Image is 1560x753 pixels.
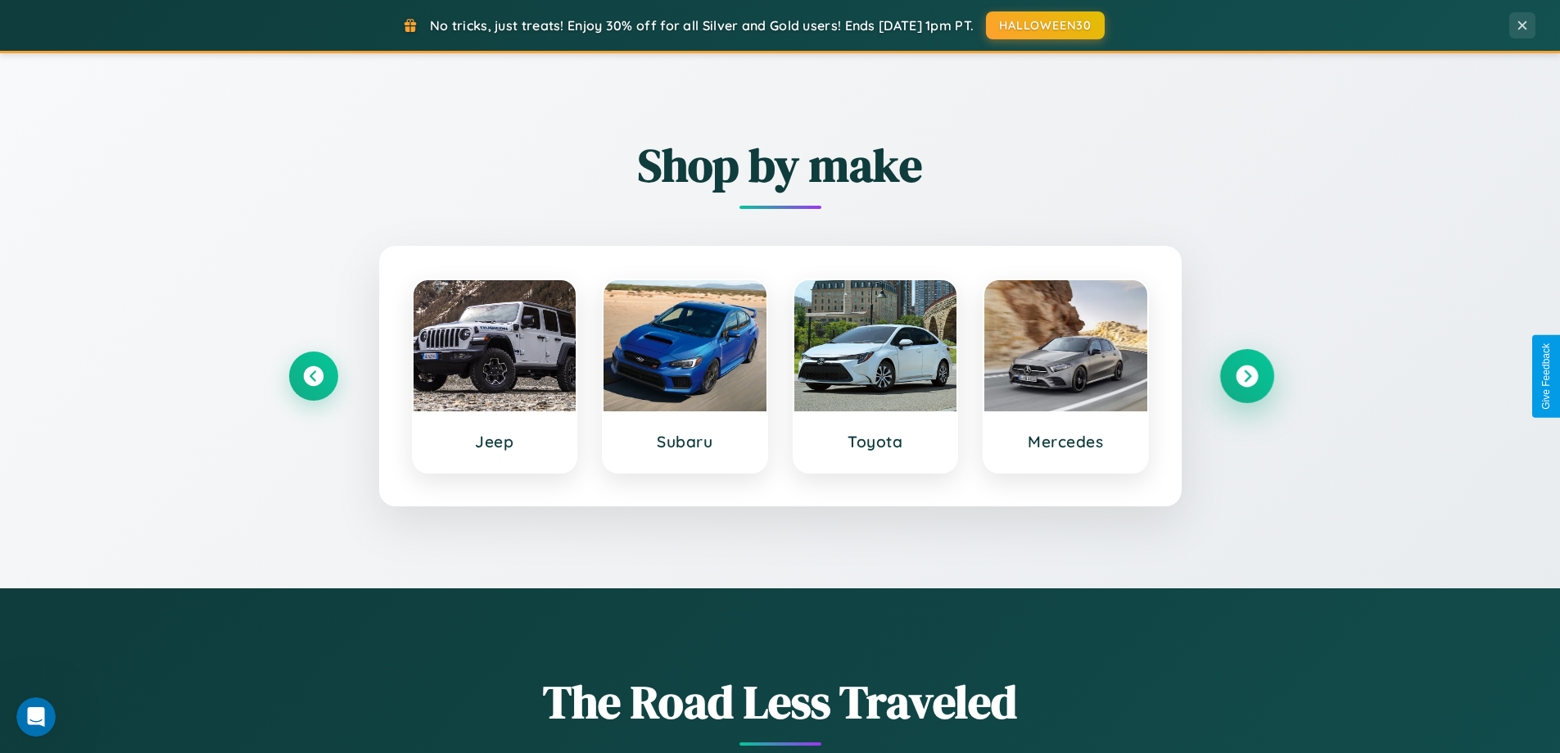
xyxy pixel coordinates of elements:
h3: Toyota [811,432,941,451]
iframe: Intercom live chat [16,697,56,737]
div: Give Feedback [1540,343,1552,410]
h2: Shop by make [289,134,1272,197]
h3: Subaru [620,432,750,451]
h3: Mercedes [1001,432,1131,451]
span: No tricks, just treats! Enjoy 30% off for all Silver and Gold users! Ends [DATE] 1pm PT. [430,17,974,34]
h3: Jeep [430,432,560,451]
button: HALLOWEEN30 [986,11,1105,39]
h1: The Road Less Traveled [289,670,1272,733]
